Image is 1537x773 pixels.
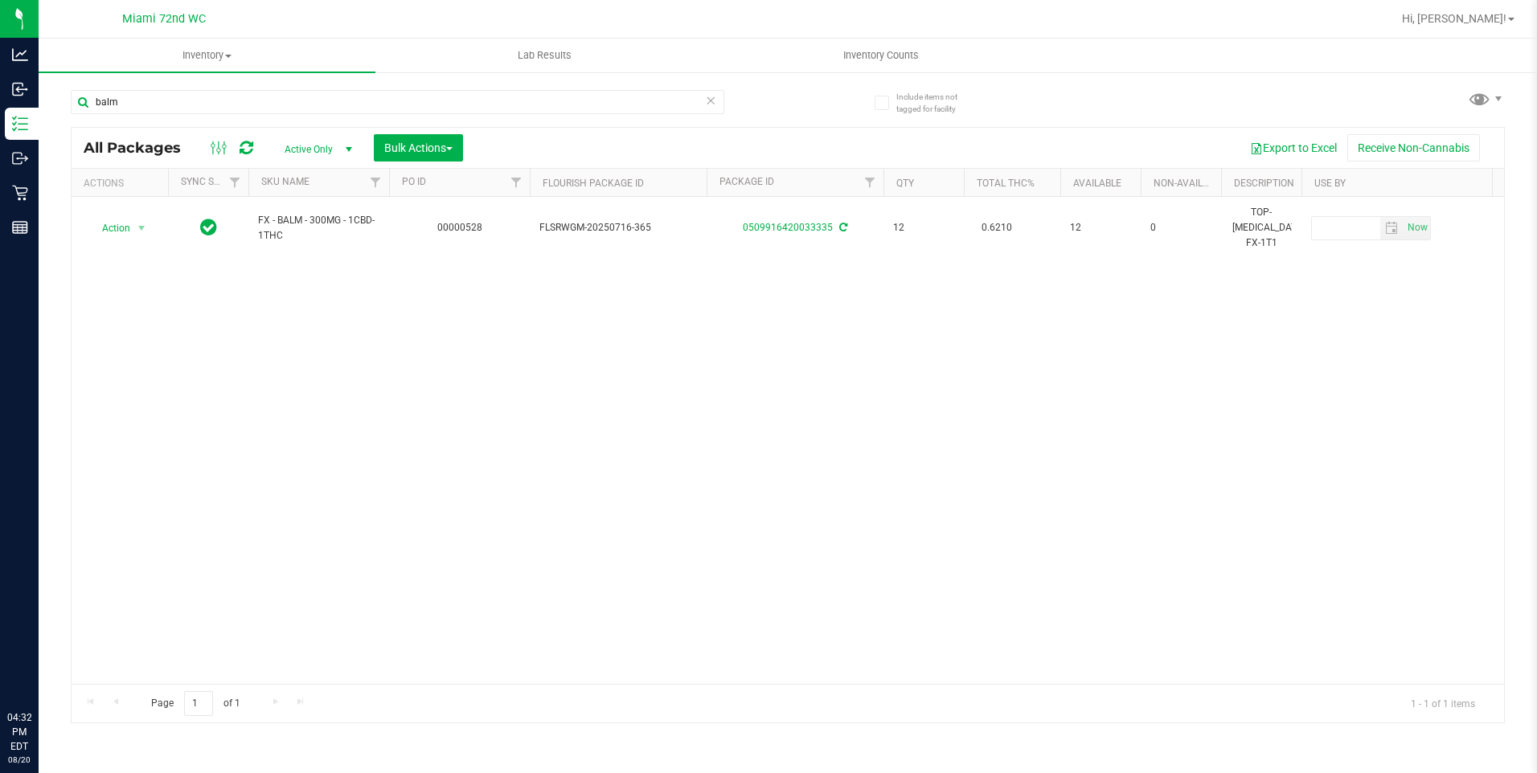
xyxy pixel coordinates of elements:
iframe: Resource center [16,644,64,693]
span: select [1380,217,1404,239]
span: Clear [706,90,717,111]
a: 0509916420033335 [743,222,833,233]
span: 0.6210 [973,216,1020,239]
a: Inventory [39,39,375,72]
span: 0 [1150,220,1211,235]
span: Bulk Actions [384,141,453,154]
span: FLSRWGM-20250716-365 [539,220,697,235]
a: Filter [222,169,248,196]
a: Filter [503,169,530,196]
inline-svg: Inbound [12,81,28,97]
inline-svg: Reports [12,219,28,235]
inline-svg: Retail [12,185,28,201]
div: TOP-[MEDICAL_DATA]-FX-1T1 [1231,203,1292,253]
button: Receive Non-Cannabis [1347,134,1480,162]
a: Filter [857,169,883,196]
a: Sync Status [181,176,243,187]
span: Include items not tagged for facility [896,91,977,115]
a: Available [1073,178,1121,189]
a: Total THC% [977,178,1035,189]
a: PO ID [402,176,426,187]
span: In Sync [200,216,217,239]
a: Package ID [719,176,774,187]
a: Inventory Counts [713,39,1050,72]
input: 1 [184,691,213,716]
button: Bulk Actions [374,134,463,162]
span: Set Current date [1404,216,1431,239]
span: 12 [893,220,954,235]
span: Miami 72nd WC [122,12,206,26]
inline-svg: Inventory [12,116,28,132]
span: Page of 1 [137,691,253,716]
a: Flourish Package ID [543,178,644,189]
button: Export to Excel [1240,134,1347,162]
span: All Packages [84,139,197,157]
p: 08/20 [7,754,31,766]
a: SKU Name [261,176,309,187]
span: 1 - 1 of 1 items [1398,691,1488,715]
a: Use By [1314,178,1346,189]
a: Lab Results [375,39,712,72]
span: select [1404,217,1430,239]
a: Description [1234,178,1294,189]
span: Inventory [39,48,375,63]
span: 12 [1070,220,1131,235]
inline-svg: Analytics [12,47,28,63]
a: Qty [896,178,914,189]
a: Non-Available [1154,178,1225,189]
span: Inventory Counts [822,48,941,63]
a: Filter [363,169,389,196]
span: Sync from Compliance System [837,222,847,233]
input: Search Package ID, Item Name, SKU, Lot or Part Number... [71,90,724,114]
span: Hi, [PERSON_NAME]! [1402,12,1506,25]
p: 04:32 PM EDT [7,710,31,754]
inline-svg: Outbound [12,150,28,166]
span: FX - BALM - 300MG - 1CBD-1THC [258,213,379,243]
span: Action [88,217,131,239]
span: select [132,217,152,239]
span: Lab Results [496,48,593,63]
div: Actions [84,178,162,189]
a: 00000528 [437,222,482,233]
